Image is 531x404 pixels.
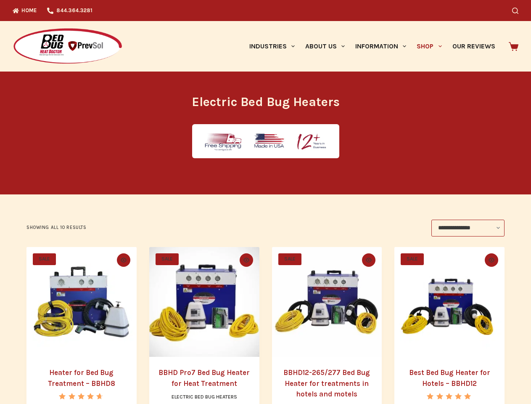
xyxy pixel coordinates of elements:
a: Information [350,21,412,72]
div: Rated 5.00 out of 5 [427,393,472,399]
a: Heater for Bed Bug Treatment - BBHD8 [26,247,137,357]
a: BBHD12-265/277 Bed Bug Heater for treatments in hotels and motels [272,247,382,357]
a: BBHD Pro7 Bed Bug Heater for Heat Treatment [159,368,250,388]
span: SALE [401,253,424,265]
div: Rated 4.67 out of 5 [59,393,104,399]
a: Our Reviews [447,21,500,72]
p: Showing all 10 results [26,224,86,231]
button: Quick view toggle [240,253,253,267]
nav: Primary [244,21,500,72]
button: Quick view toggle [362,253,375,267]
a: Shop [412,21,447,72]
a: BBHD Pro7 Bed Bug Heater for Heat Treatment [149,247,259,357]
h1: Electric Bed Bug Heaters [108,93,423,112]
a: BBHD12-265/277 Bed Bug Heater for treatments in hotels and motels [283,368,370,398]
a: About Us [300,21,350,72]
span: SALE [278,253,301,265]
button: Quick view toggle [485,253,498,267]
img: Prevsol/Bed Bug Heat Doctor [13,28,123,65]
a: Industries [244,21,300,72]
a: Heater for Bed Bug Treatment – BBHD8 [48,368,115,388]
button: Search [512,8,518,14]
button: Quick view toggle [117,253,130,267]
a: Best Bed Bug Heater for Hotels - BBHD12 [394,247,505,357]
a: Best Bed Bug Heater for Hotels – BBHD12 [409,368,490,388]
select: Shop order [431,220,505,237]
span: SALE [156,253,179,265]
span: SALE [33,253,56,265]
a: Electric Bed Bug Heaters [172,394,237,400]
